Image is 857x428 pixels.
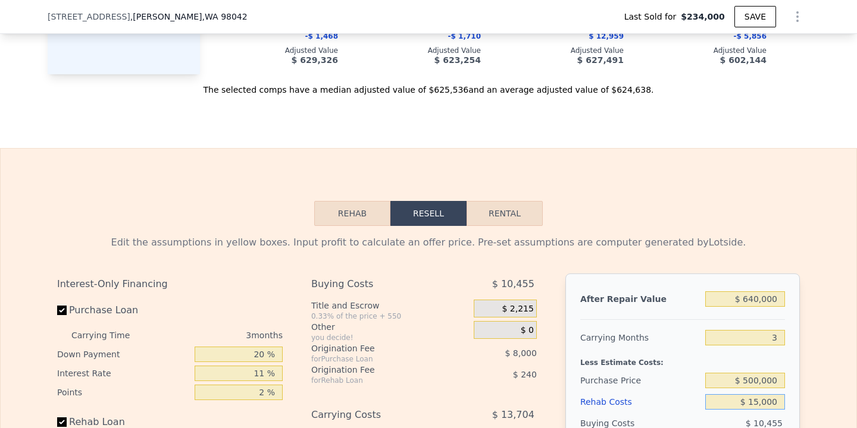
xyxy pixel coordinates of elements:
[580,370,700,391] div: Purchase Price
[734,32,767,40] span: -$ 5,856
[681,11,725,23] span: $234,000
[580,391,700,413] div: Rehab Costs
[311,273,444,295] div: Buying Costs
[434,55,481,65] span: $ 623,254
[624,11,681,23] span: Last Sold for
[311,376,444,385] div: for Rehab Loan
[492,273,534,295] span: $ 10,455
[311,354,444,364] div: for Purchase Loan
[154,326,283,345] div: 3 months
[57,383,190,402] div: Points
[580,327,700,348] div: Carrying Months
[505,348,536,358] span: $ 8,000
[467,201,543,226] button: Rental
[500,46,624,55] div: Adjusted Value
[130,11,248,23] span: , [PERSON_NAME]
[357,46,481,55] div: Adjusted Value
[311,321,469,333] div: Other
[202,12,248,21] span: , WA 98042
[311,404,444,426] div: Carrying Costs
[314,201,390,226] button: Rehab
[57,235,800,250] div: Edit the assumptions in yellow boxes. Input profit to calculate an offer price. Pre-set assumptio...
[57,300,190,321] label: Purchase Loan
[48,11,130,23] span: [STREET_ADDRESS]
[57,306,67,315] input: Purchase Loan
[71,326,149,345] div: Carrying Time
[521,325,534,336] span: $ 0
[580,348,785,370] div: Less Estimate Costs:
[746,418,783,428] span: $ 10,455
[513,370,537,379] span: $ 240
[57,345,190,364] div: Down Payment
[292,55,338,65] span: $ 629,326
[57,364,190,383] div: Interest Rate
[311,364,444,376] div: Origination Fee
[589,32,624,40] span: $ 12,959
[305,32,338,40] span: -$ 1,468
[311,342,444,354] div: Origination Fee
[448,32,481,40] span: -$ 1,710
[48,74,809,96] div: The selected comps have a median adjusted value of $625,536 and an average adjusted value of $624...
[643,46,767,55] div: Adjusted Value
[720,55,767,65] span: $ 602,144
[390,201,467,226] button: Resell
[57,273,283,295] div: Interest-Only Financing
[57,417,67,427] input: Rehab Loan
[580,288,700,310] div: After Repair Value
[734,6,776,27] button: SAVE
[311,311,469,321] div: 0.33% of the price + 550
[786,5,809,29] button: Show Options
[492,404,534,426] span: $ 13,704
[214,46,338,55] div: Adjusted Value
[502,304,533,314] span: $ 2,215
[311,300,469,311] div: Title and Escrow
[311,333,469,342] div: you decide!
[577,55,624,65] span: $ 627,491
